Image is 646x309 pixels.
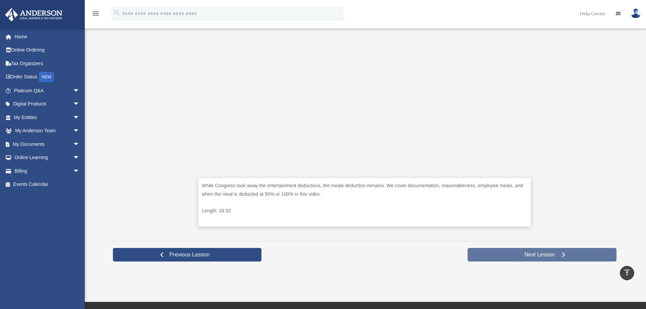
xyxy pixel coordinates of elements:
[164,251,215,258] span: Previous Lesson
[73,84,86,98] span: arrow_drop_down
[73,124,86,138] span: arrow_drop_down
[5,137,90,151] a: My Documentsarrow_drop_down
[113,248,262,262] a: Previous Lesson
[73,164,86,178] span: arrow_drop_down
[468,248,616,262] a: Next Lesson
[5,124,90,138] a: My Anderson Teamarrow_drop_down
[5,111,90,124] a: My Entitiesarrow_drop_down
[631,8,641,18] img: User Pic
[73,151,86,165] span: arrow_drop_down
[73,137,86,151] span: arrow_drop_down
[92,9,100,18] i: menu
[5,57,90,70] a: Tax Organizers
[5,43,90,57] a: Online Ordering
[39,72,54,82] div: NEW
[202,207,527,215] p: Length: 16:32
[5,70,90,84] a: Order StatusNEW
[5,30,90,43] a: Home
[5,164,90,178] a: Billingarrow_drop_down
[92,12,100,18] a: menu
[5,151,90,165] a: Online Learningarrow_drop_down
[3,8,64,21] img: Anderson Advisors Platinum Portal
[620,266,634,280] a: vertical_align_top
[73,111,86,124] span: arrow_drop_down
[113,9,121,17] i: search
[519,251,560,258] span: Next Lesson
[623,269,631,277] i: vertical_align_top
[202,181,527,198] p: While Congress took away the entertainment deductions, the meals deduction remains. We cover docu...
[5,97,90,111] a: Digital Productsarrow_drop_down
[5,84,90,97] a: Platinum Q&Aarrow_drop_down
[5,178,90,191] a: Events Calendar
[73,97,86,111] span: arrow_drop_down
